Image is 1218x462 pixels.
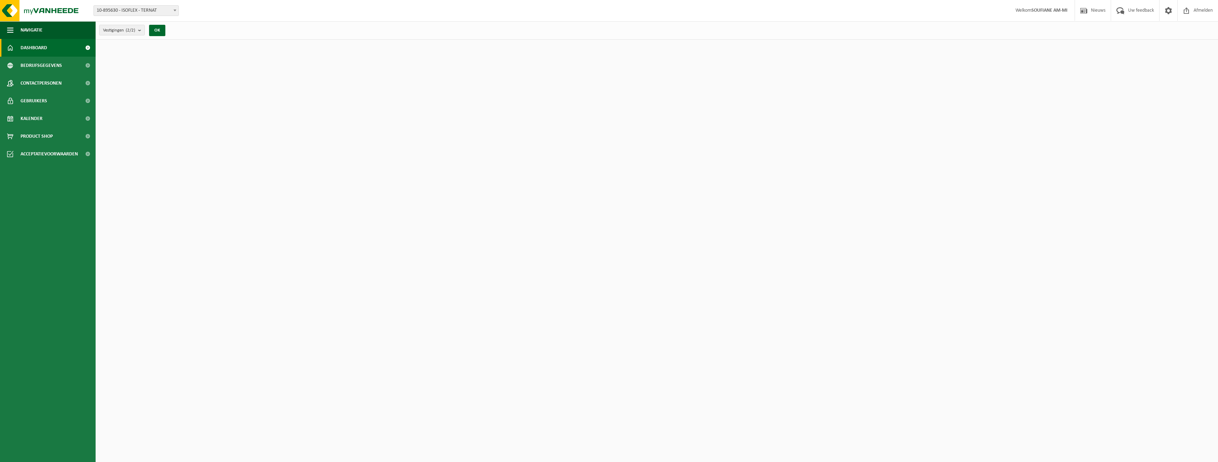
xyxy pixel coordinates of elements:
span: Vestigingen [103,25,135,36]
count: (2/2) [126,28,135,33]
span: Product Shop [21,127,53,145]
button: Vestigingen(2/2) [99,25,145,35]
strong: SOUFIANE AM-MI [1031,8,1068,13]
button: OK [149,25,165,36]
span: Navigatie [21,21,42,39]
span: 10-895630 - ISOFLEX - TERNAT [94,6,178,16]
span: Acceptatievoorwaarden [21,145,78,163]
span: 10-895630 - ISOFLEX - TERNAT [93,5,179,16]
span: Contactpersonen [21,74,62,92]
span: Bedrijfsgegevens [21,57,62,74]
span: Kalender [21,110,42,127]
span: Dashboard [21,39,47,57]
span: Gebruikers [21,92,47,110]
